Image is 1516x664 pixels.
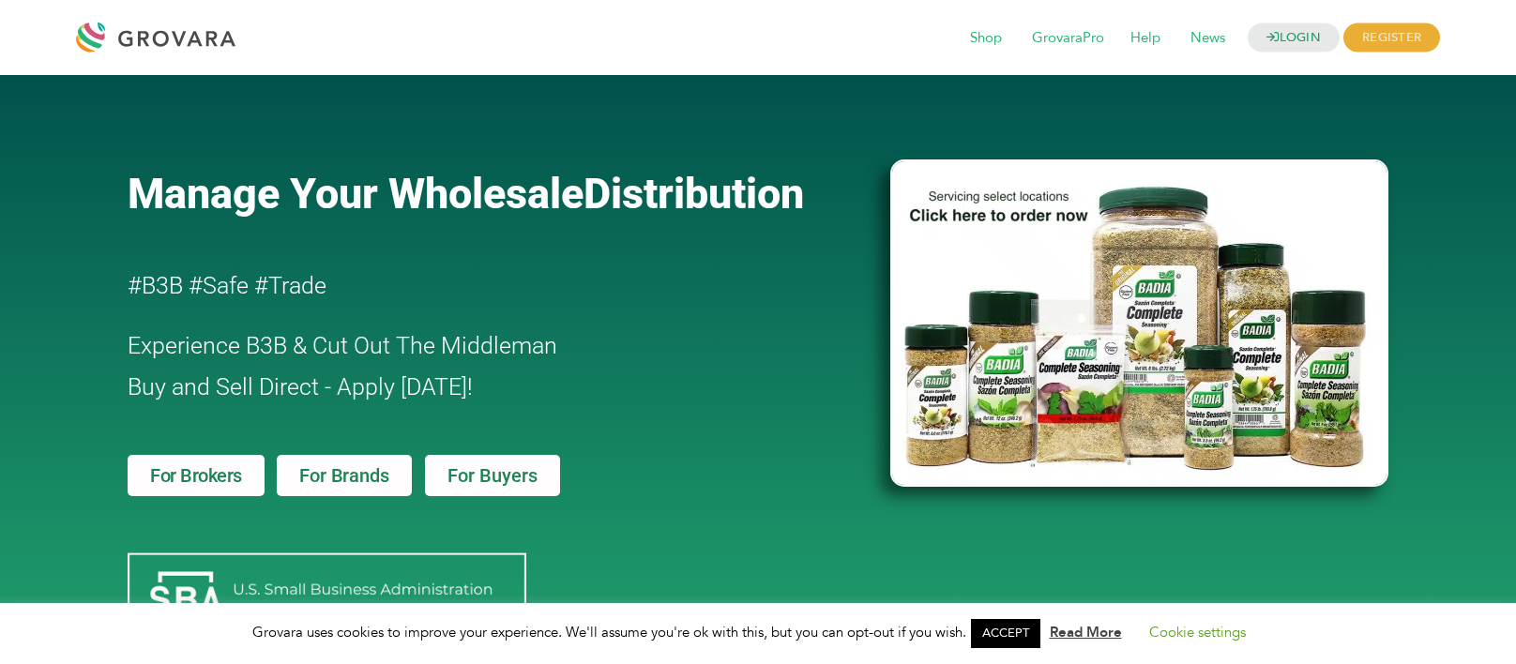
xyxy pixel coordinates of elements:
a: Cookie settings [1149,623,1246,641]
a: Help [1117,28,1174,49]
span: Buy and Sell Direct - Apply [DATE]! [128,373,473,400]
span: Help [1117,21,1174,56]
span: Manage Your Wholesale [128,169,584,219]
h2: #B3B #Safe #Trade [128,265,782,307]
a: Manage Your WholesaleDistribution [128,169,859,219]
span: For Buyers [447,466,538,485]
a: ACCEPT [971,619,1040,648]
span: REGISTER [1343,23,1440,53]
span: Experience B3B & Cut Out The Middleman [128,332,557,359]
span: For Brokers [150,466,242,485]
span: News [1177,21,1238,56]
a: Read More [1050,623,1122,641]
a: For Brokers [128,455,265,496]
span: Grovara uses cookies to improve your experience. We'll assume you're ok with this, but you can op... [252,623,1265,641]
a: For Buyers [425,455,560,496]
span: For Brands [299,466,388,485]
span: Shop [957,21,1015,56]
a: Shop [957,28,1015,49]
a: For Brands [277,455,411,496]
span: Distribution [584,169,804,219]
a: LOGIN [1248,23,1340,53]
a: News [1177,28,1238,49]
a: GrovaraPro [1019,28,1117,49]
span: GrovaraPro [1019,21,1117,56]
